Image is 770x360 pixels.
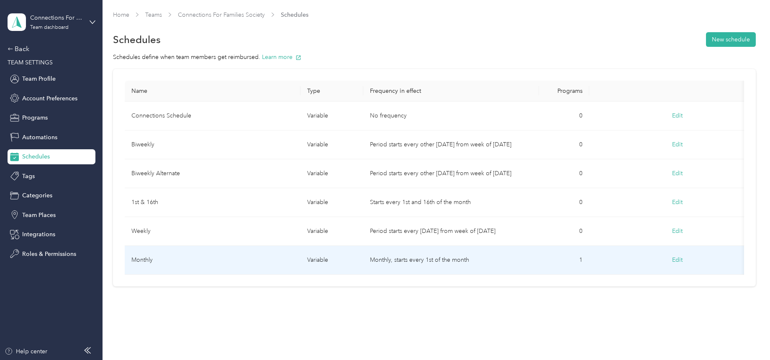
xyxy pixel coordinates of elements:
th: Programs [539,81,589,102]
span: Team Profile [22,74,56,83]
button: Learn more [262,53,301,61]
div: Back [8,44,91,54]
th: Frequency in effect [363,81,539,102]
span: Schedules [22,152,50,161]
span: TEAM SETTINGS [8,59,53,66]
td: Period starts every other Monday from week of Jan. 2, 2025 [363,130,539,159]
td: Monthly, starts every 1st of the month [363,246,539,275]
td: Period starts every Monday from week of Jan. 2, 2025 [363,217,539,246]
span: Programs [22,113,48,122]
span: Automations [22,133,57,142]
span: Roles & Permissions [22,250,76,258]
div: Team dashboard [30,25,69,30]
a: Teams [145,11,162,18]
td: Monthly [125,246,300,275]
td: variable [300,102,363,130]
a: Home [113,11,129,18]
td: Starts every 1st and 16th of the month [363,188,539,217]
td: variable [300,217,363,246]
td: Biweekly [125,130,300,159]
th: Name [125,81,300,102]
span: Schedules define when team members get reimbursed. [113,54,301,61]
iframe: Everlance-gr Chat Button Frame [723,313,770,360]
td: 0 [539,130,589,159]
span: Team Places [22,211,56,220]
td: 0 [539,102,589,130]
td: Weekly [125,217,300,246]
td: Connections Schedule [125,102,300,130]
button: Edit [666,108,688,123]
a: Connections For Families Society [178,11,265,18]
button: Edit [666,253,688,268]
td: Biweekly Alternate [125,159,300,188]
td: No frequency [363,102,539,130]
td: 1st & 16th [125,188,300,217]
h1: Schedules [113,35,161,44]
span: Categories [22,191,52,200]
span: Integrations [22,230,55,239]
button: Edit [666,166,688,181]
span: Tags [22,172,35,181]
td: Period starts every other Monday from week of Jan. 9, 2025 [363,159,539,188]
td: variable [300,159,363,188]
button: New schedule [706,32,756,47]
th: Type [300,81,363,102]
td: variable [300,246,363,275]
span: Account Preferences [22,94,77,103]
td: variable [300,188,363,217]
td: 1 [539,246,589,275]
td: 0 [539,188,589,217]
span: Schedules [281,10,308,19]
button: Edit [666,137,688,152]
td: 0 [539,217,589,246]
div: Connections For Families Society [30,13,82,22]
td: 0 [539,159,589,188]
button: Edit [666,195,688,210]
button: Help center [5,347,47,356]
td: variable [300,130,363,159]
button: Edit [666,224,688,239]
